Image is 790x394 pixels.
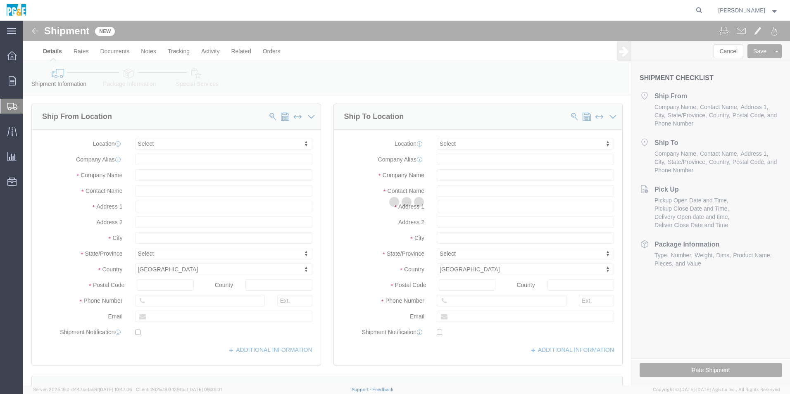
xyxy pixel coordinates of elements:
span: [DATE] 10:47:06 [99,387,132,392]
img: logo [6,4,27,17]
span: Client: 2025.19.0-129fbcf [136,387,222,392]
a: Feedback [372,387,393,392]
span: Server: 2025.19.0-d447cefac8f [33,387,132,392]
button: [PERSON_NAME] [718,5,779,15]
span: Donald Kennedy [718,6,765,15]
a: Support [352,387,372,392]
span: Copyright © [DATE]-[DATE] Agistix Inc., All Rights Reserved [653,386,780,393]
span: [DATE] 09:39:01 [188,387,222,392]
